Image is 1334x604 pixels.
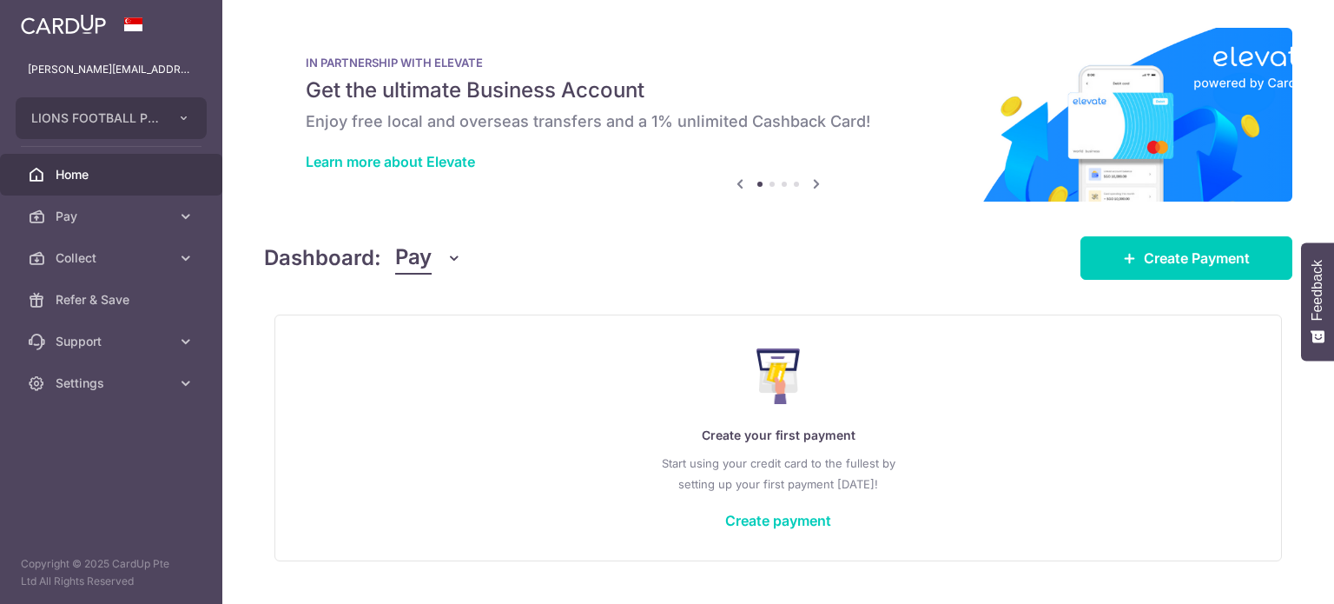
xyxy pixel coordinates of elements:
h5: Get the ultimate Business Account [306,76,1251,104]
span: Support [56,333,170,350]
h4: Dashboard: [264,242,381,274]
button: Feedback - Show survey [1301,242,1334,361]
span: Refer & Save [56,291,170,309]
p: IN PARTNERSHIP WITH ELEVATE [306,56,1251,70]
h6: Enjoy free local and overseas transfers and a 1% unlimited Cashback Card! [306,111,1251,132]
a: Create payment [725,512,831,529]
p: Create your first payment [310,425,1246,446]
span: Pay [395,242,432,275]
span: Settings [56,375,170,392]
span: Collect [56,249,170,267]
img: Make Payment [756,348,801,404]
span: Home [56,166,170,183]
button: LIONS FOOTBALL PTE. LTD. [16,97,207,139]
img: Renovation banner [264,28,1292,202]
span: Pay [56,208,170,225]
span: LIONS FOOTBALL PTE. LTD. [31,110,160,127]
a: Learn more about Elevate [306,153,475,170]
img: CardUp [21,14,106,35]
p: [PERSON_NAME][EMAIL_ADDRESS][DOMAIN_NAME] [28,61,195,78]
span: Feedback [1310,260,1325,321]
button: Pay [395,242,462,275]
span: Create Payment [1144,248,1250,269]
p: Start using your credit card to the fullest by setting up your first payment [DATE]! [310,453,1246,494]
a: Create Payment [1080,236,1292,280]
